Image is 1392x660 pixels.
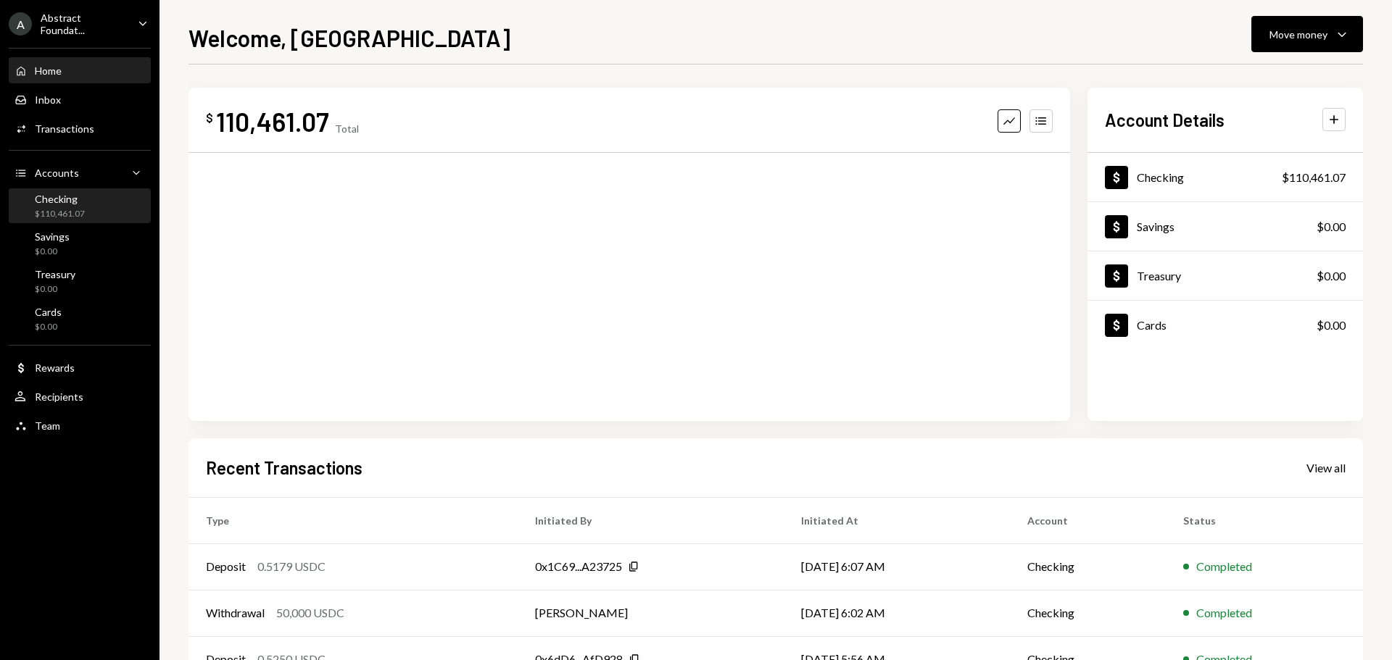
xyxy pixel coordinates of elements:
[35,193,85,205] div: Checking
[35,306,62,318] div: Cards
[1306,461,1346,475] div: View all
[35,283,75,296] div: $0.00
[1137,170,1184,184] div: Checking
[206,111,213,125] div: $
[35,268,75,280] div: Treasury
[1137,220,1174,233] div: Savings
[1317,317,1346,334] div: $0.00
[9,354,151,380] a: Rewards
[1087,153,1363,201] a: Checking$110,461.07
[1137,318,1167,332] div: Cards
[35,93,61,106] div: Inbox
[1196,604,1252,622] div: Completed
[9,264,151,298] a: Treasury$0.00
[35,122,94,135] div: Transactions
[276,604,344,622] div: 50,000 USDC
[1087,301,1363,349] a: Cards$0.00
[9,383,151,409] a: Recipients
[518,590,784,636] td: [PERSON_NAME]
[1282,169,1346,186] div: $110,461.07
[9,412,151,438] a: Team
[1105,108,1225,132] h2: Account Details
[784,543,1010,590] td: [DATE] 6:07 AM
[35,362,75,374] div: Rewards
[1166,497,1363,543] th: Status
[9,159,151,185] a: Accounts
[216,105,329,138] div: 110,461.07
[9,188,151,223] a: Checking$110,461.07
[9,57,151,83] a: Home
[9,86,151,112] a: Inbox
[1010,497,1166,543] th: Account
[35,321,62,333] div: $0.00
[1087,202,1363,251] a: Savings$0.00
[9,115,151,141] a: Transactions
[206,604,265,622] div: Withdrawal
[9,301,151,336] a: Cards$0.00
[188,497,518,543] th: Type
[35,246,70,258] div: $0.00
[9,226,151,261] a: Savings$0.00
[784,497,1010,543] th: Initiated At
[518,497,784,543] th: Initiated By
[1010,590,1166,636] td: Checking
[35,230,70,243] div: Savings
[1010,543,1166,590] td: Checking
[188,23,510,52] h1: Welcome, [GEOGRAPHIC_DATA]
[9,12,32,35] div: A
[1269,27,1327,42] div: Move money
[1306,459,1346,475] a: View all
[784,590,1010,636] td: [DATE] 6:02 AM
[1317,218,1346,235] div: $0.00
[1087,251,1363,300] a: Treasury$0.00
[1251,16,1363,52] button: Move money
[535,558,622,575] div: 0x1C69...A23725
[35,64,62,77] div: Home
[35,208,85,220] div: $110,461.07
[1137,269,1181,283] div: Treasury
[257,558,326,575] div: 0.5179 USDC
[41,12,126,36] div: Abstract Foundat...
[206,558,246,575] div: Deposit
[206,456,362,480] h2: Recent Transactions
[35,167,79,179] div: Accounts
[35,419,60,432] div: Team
[35,390,83,403] div: Recipients
[335,122,359,135] div: Total
[1317,267,1346,285] div: $0.00
[1196,558,1252,575] div: Completed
